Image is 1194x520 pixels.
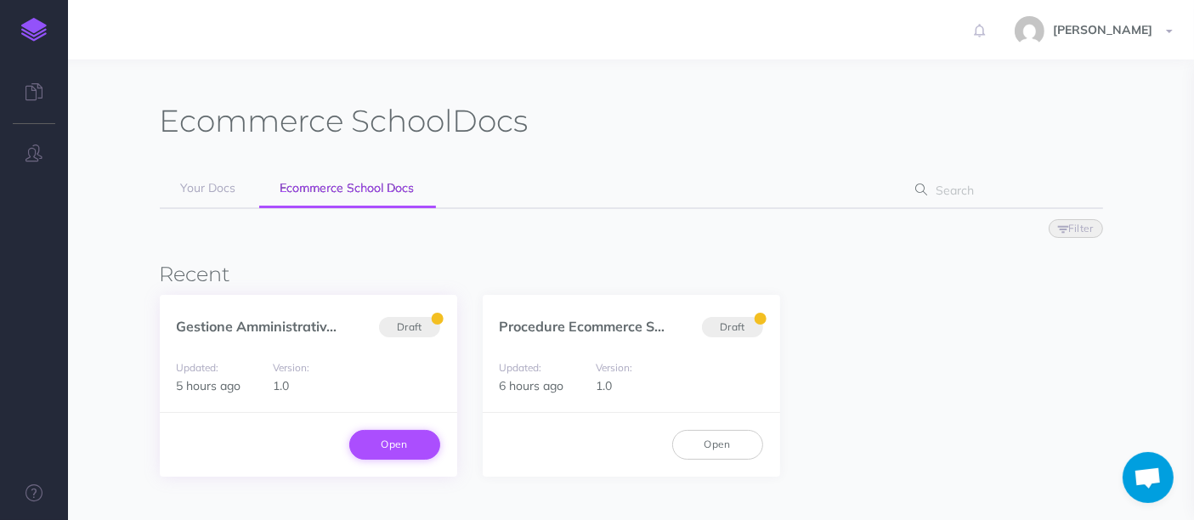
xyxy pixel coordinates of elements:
[177,378,241,393] span: 5 hours ago
[596,361,632,374] small: Version:
[160,102,453,139] span: Ecommerce School
[500,361,542,374] small: Updated:
[259,170,436,208] a: Ecommerce School Docs
[177,318,337,335] a: Gestione Amministrativ...
[21,18,47,42] img: logo-mark.svg
[181,180,236,195] span: Your Docs
[280,180,415,195] span: Ecommerce School Docs
[500,318,672,335] a: Procedure Ecommerce Sc...
[160,170,257,207] a: Your Docs
[1044,22,1161,37] span: [PERSON_NAME]
[273,361,309,374] small: Version:
[160,102,529,140] h1: Docs
[349,430,440,459] a: Open
[672,430,763,459] a: Open
[500,378,564,393] span: 6 hours ago
[931,175,1076,206] input: Search
[273,378,289,393] span: 1.0
[1015,16,1044,46] img: 773ddf364f97774a49de44848d81cdba.jpg
[596,378,612,393] span: 1.0
[1049,219,1103,238] button: Filter
[1123,452,1174,503] div: Aprire la chat
[160,263,1103,285] h3: Recent
[177,361,219,374] small: Updated:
